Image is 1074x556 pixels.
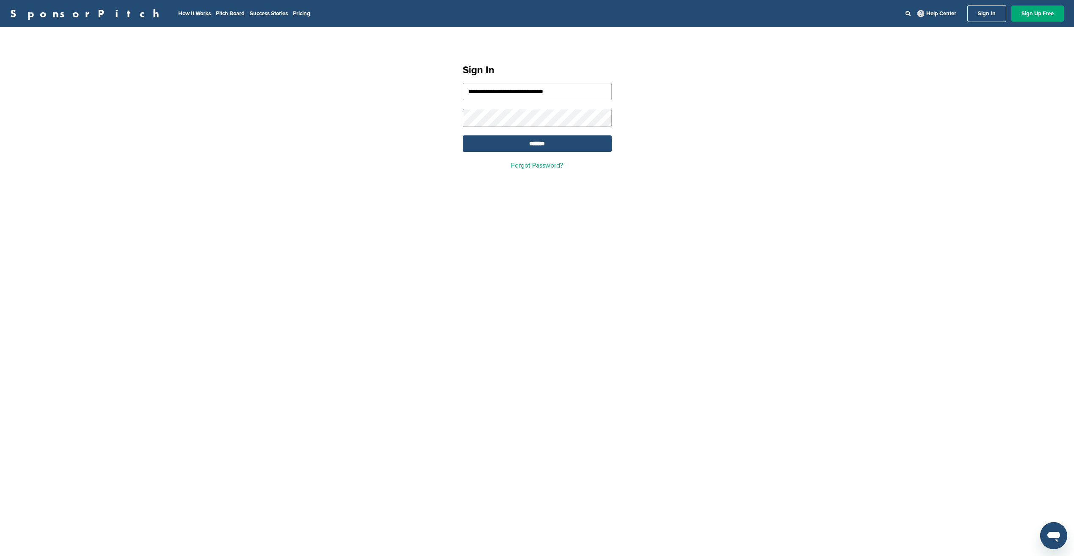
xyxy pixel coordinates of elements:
iframe: Button to launch messaging window [1040,522,1067,549]
a: How It Works [178,10,211,17]
a: Pricing [293,10,310,17]
a: Sign Up Free [1011,6,1064,22]
h1: Sign In [463,63,612,78]
a: SponsorPitch [10,8,165,19]
a: Forgot Password? [511,161,563,170]
a: Help Center [916,8,958,19]
a: Pitch Board [216,10,245,17]
a: Success Stories [250,10,288,17]
a: Sign In [967,5,1006,22]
